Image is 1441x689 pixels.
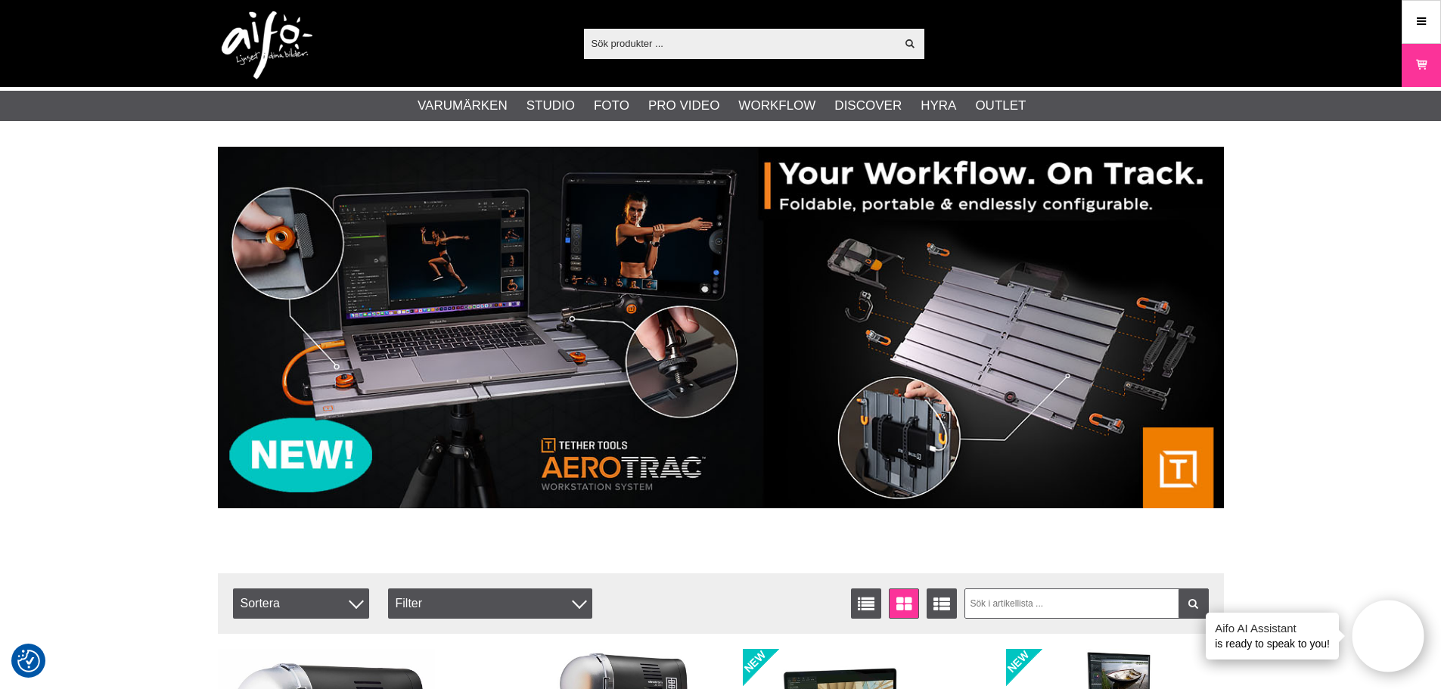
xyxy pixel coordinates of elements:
[594,96,629,116] a: Foto
[388,588,592,619] div: Filter
[233,588,369,619] span: Sortera
[738,96,815,116] a: Workflow
[927,588,957,619] a: Utökad listvisning
[648,96,719,116] a: Pro Video
[964,588,1209,619] input: Sök i artikellista ...
[889,588,919,619] a: Fönstervisning
[1179,588,1209,619] a: Filtrera
[218,147,1224,508] img: Annons:007 banner-header-aerotrac-1390x500.jpg
[17,650,40,672] img: Revisit consent button
[584,32,896,54] input: Sök produkter ...
[921,96,956,116] a: Hyra
[222,11,312,79] img: logo.png
[1215,620,1330,636] h4: Aifo AI Assistant
[418,96,508,116] a: Varumärken
[834,96,902,116] a: Discover
[851,588,881,619] a: Listvisning
[526,96,575,116] a: Studio
[1206,613,1339,660] div: is ready to speak to you!
[17,647,40,675] button: Samtyckesinställningar
[975,96,1026,116] a: Outlet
